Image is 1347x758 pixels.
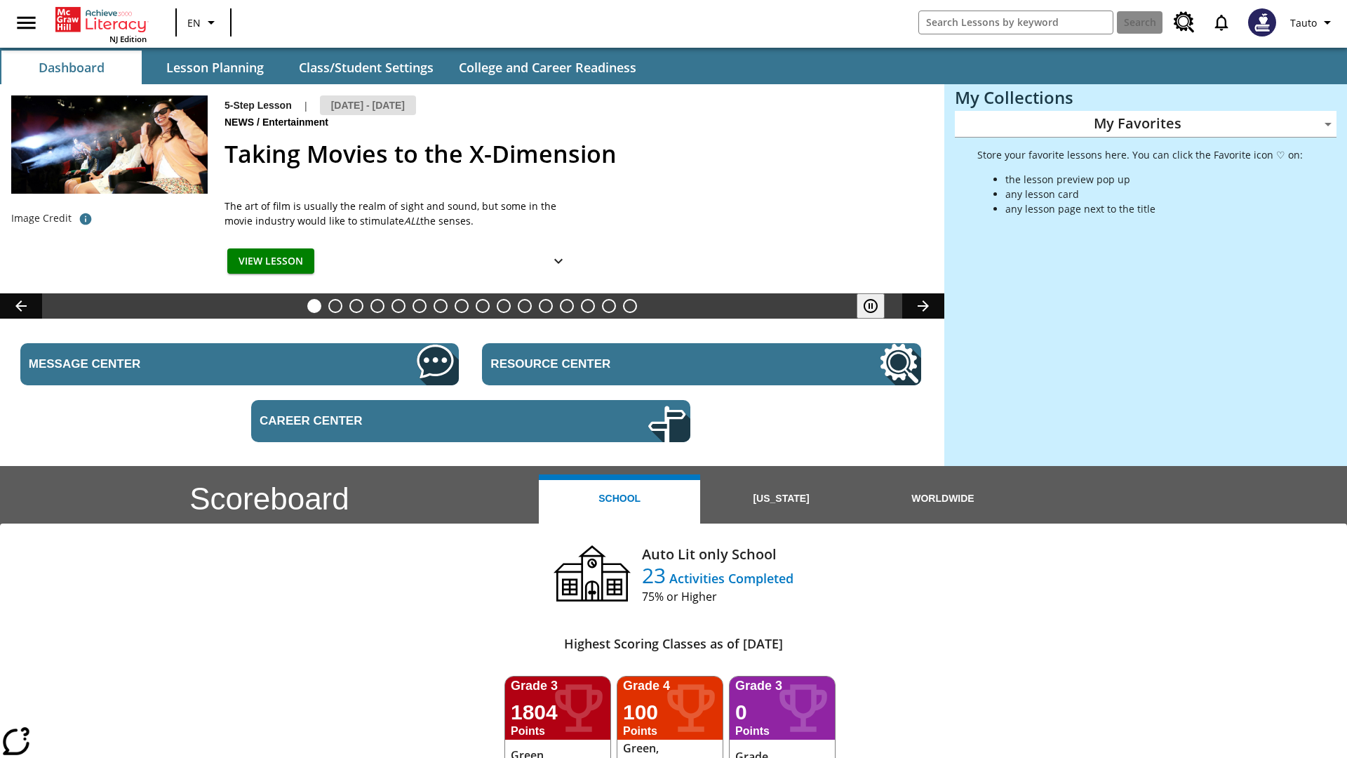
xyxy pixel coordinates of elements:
span: News [224,115,257,131]
button: Slide 8 Fashion Forward in Ancient Rome [455,299,469,313]
span: 100 [623,702,717,723]
span: 1804 [511,702,605,723]
span: 23 [642,561,666,590]
span: Activities Completed [666,570,793,587]
p: 5-Step Lesson [224,98,292,113]
p: Points [511,702,605,740]
button: Slide 7 Attack of the Terrifying Tomatoes [434,299,448,313]
p: 23 Activities Completed 75% or Higher [642,565,793,605]
li: any lesson page next to the title [1005,201,1303,216]
span: Tauto [1290,15,1317,30]
input: search field [919,11,1113,34]
button: Slide 15 Point of View [602,299,616,313]
img: Panel in front of the seats sprays water mist to the happy audience at a 4DX-equipped theater. [11,95,208,194]
span: Career Center [260,414,526,428]
div: Pause [857,293,899,319]
button: [US_STATE] [700,474,862,524]
a: Home [55,6,147,34]
button: Slide 4 Cars of the Future? [370,299,384,313]
span: 0 [735,702,829,723]
button: Slide 16 The Constitution's Balancing Act [623,299,637,313]
button: Pause [857,293,885,319]
p: Points [623,702,717,740]
div: My Favorites [955,111,1336,138]
button: Show Details [544,248,572,274]
a: Resource Center, Will open in new tab [482,343,921,385]
a: Message Center [20,343,460,385]
button: View Lesson [227,248,314,274]
li: any lesson card [1005,187,1303,201]
p: Grade 4 [623,677,717,696]
button: Slide 14 Hooray for Constitution Day! [581,299,595,313]
button: Worldwide [862,474,1024,524]
p: Points [735,702,829,740]
a: Career Center [251,400,690,442]
button: Slide 3 Do You Want Fries With That? [349,299,363,313]
em: ALL [404,214,420,227]
button: Slide 5 The Last Homesteaders [391,299,406,313]
li: the lesson preview pop up [1005,172,1303,187]
button: Class/Student Settings [288,51,445,84]
img: Avatar [1248,8,1276,36]
p: The art of film is usually the realm of sight and sound, but some in the movie industry would lik... [224,199,575,228]
h5: Highest Scoring Classes as of [DATE] [477,634,870,677]
button: School [539,474,700,524]
a: Resource Center, Will open in new tab [1165,4,1203,41]
button: Lesson carousel, Next [902,293,944,319]
div: Home [55,4,147,44]
button: Slide 13 Between Two Worlds [560,299,574,313]
button: Select a new avatar [1240,4,1285,41]
button: Slide 9 The Invasion of the Free CD [476,299,490,313]
button: Open side menu [6,2,47,44]
span: EN [187,15,201,30]
span: Entertainment [262,115,331,131]
button: Slide 6 Solar Power to the People [413,299,427,313]
h4: Auto Lit only School [642,544,793,565]
button: Lesson Planning [145,51,285,84]
button: Photo credit: Photo by The Asahi Shimbun via Getty Images [72,206,100,232]
button: Profile/Settings [1285,10,1341,35]
button: Language: EN, Select a language [181,10,226,35]
span: / [257,117,260,128]
button: Slide 12 Career Lesson [539,299,553,313]
h2: Taking Movies to the X-Dimension [224,136,927,172]
span: NJ Edition [109,34,147,44]
span: Message Center [29,357,295,371]
p: Grade 3 [511,677,605,696]
button: Slide 10 Mixed Practice: Citing Evidence [497,299,511,313]
p: Image Credit [11,211,72,225]
span: Resource Center [490,357,757,371]
p: Store your favorite lessons here. You can click the Favorite icon ♡ on: [977,147,1303,162]
button: College and Career Readiness [448,51,648,84]
button: Slide 11 Pre-release lesson [518,299,532,313]
p: Grade 3 [735,677,829,696]
button: Slide 2 Test lesson 3/27 en [328,299,342,313]
span: 75% or Higher [642,588,793,605]
span: | [303,98,309,113]
h3: My Collections [955,88,1336,107]
a: Notifications [1203,4,1240,41]
button: Dashboard [1,51,142,84]
button: Slide 1 Taking Movies to the X-Dimension [307,299,321,313]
